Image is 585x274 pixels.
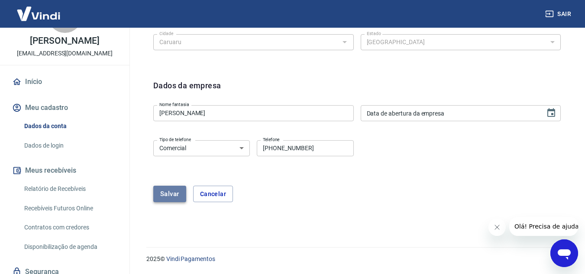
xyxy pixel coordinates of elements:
button: Meu cadastro [10,98,119,117]
p: [PERSON_NAME] [30,36,99,45]
a: Disponibilização de agenda [21,238,119,256]
h6: Dados da empresa [153,80,221,102]
button: Sair [543,6,575,22]
span: Olá! Precisa de ajuda? [5,6,73,13]
a: Dados da conta [21,117,119,135]
a: Início [10,72,119,91]
p: [EMAIL_ADDRESS][DOMAIN_NAME] [17,49,113,58]
img: Vindi [10,0,67,27]
input: DD/MM/YYYY [361,105,540,121]
label: Estado [367,30,381,37]
label: Cidade [159,30,173,37]
button: Choose date [543,104,560,122]
a: Dados de login [21,137,119,155]
label: Telefone [263,136,280,143]
label: Nome fantasia [159,101,189,108]
a: Contratos com credores [21,219,119,236]
iframe: Mensagem da empresa [509,217,578,236]
a: Vindi Pagamentos [166,255,215,262]
input: Digite aqui algumas palavras para buscar a cidade [156,37,337,48]
p: 2025 © [146,255,564,264]
a: Relatório de Recebíveis [21,180,119,198]
iframe: Fechar mensagem [488,219,506,236]
a: Recebíveis Futuros Online [21,200,119,217]
button: Cancelar [193,186,233,202]
button: Meus recebíveis [10,161,119,180]
label: Tipo de telefone [159,136,191,143]
button: Salvar [153,186,186,202]
iframe: Botão para abrir a janela de mensagens [550,239,578,267]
